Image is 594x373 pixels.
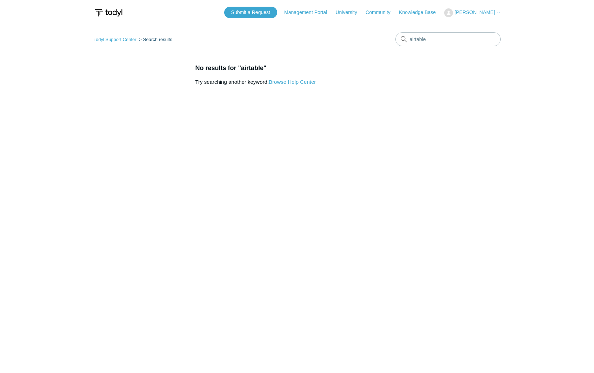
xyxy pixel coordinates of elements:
a: Submit a Request [224,7,277,18]
a: Browse Help Center [269,79,316,85]
a: Knowledge Base [399,9,443,16]
span: [PERSON_NAME] [454,9,495,15]
h1: No results for "airtable" [195,63,501,73]
p: Try searching another keyword. [195,78,501,86]
a: Todyl Support Center [94,37,136,42]
li: Search results [138,37,172,42]
input: Search [395,32,501,46]
button: [PERSON_NAME] [444,8,500,17]
a: Community [366,9,398,16]
a: Management Portal [284,9,334,16]
img: Todyl Support Center Help Center home page [94,6,124,19]
li: Todyl Support Center [94,37,138,42]
a: University [335,9,364,16]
